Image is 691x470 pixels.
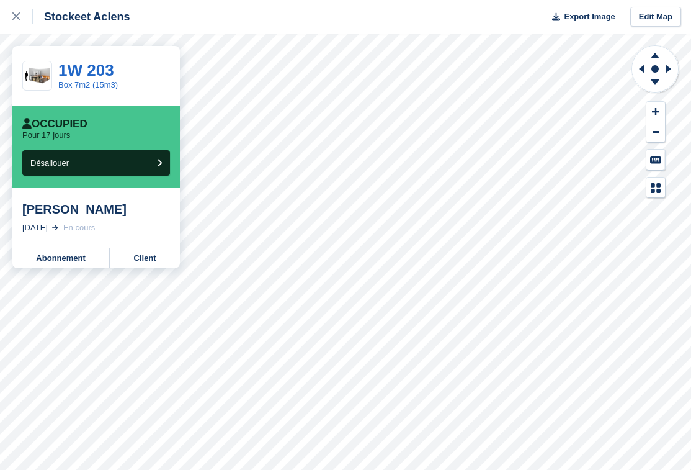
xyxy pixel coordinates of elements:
div: [DATE] [22,222,48,234]
a: Client [110,248,180,268]
div: Occupied [22,118,87,130]
img: 100-sqft-unit%202023-11-07%2015_54_46.jpg [23,65,51,87]
button: Désallouer [22,150,170,176]
button: Zoom Out [646,122,665,143]
a: Abonnement [12,248,110,268]
button: Zoom In [646,102,665,122]
button: Map Legend [646,178,665,198]
span: Export Image [564,11,615,23]
span: Désallouer [30,158,69,168]
div: Stockeet Aclens [33,9,130,24]
button: Export Image [545,7,615,27]
a: Box 7m2 (15m3) [58,80,118,89]
p: Pour 17 jours [22,130,70,140]
div: En cours [63,222,95,234]
button: Keyboard Shortcuts [646,150,665,170]
div: [PERSON_NAME] [22,202,170,217]
a: 1W 203 [58,61,114,79]
a: Edit Map [630,7,681,27]
img: arrow-right-light-icn-cde0832a797a2874e46488d9cf13f60e5c3a73dbe684e267c42b8395dfbc2abf.svg [52,225,58,230]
